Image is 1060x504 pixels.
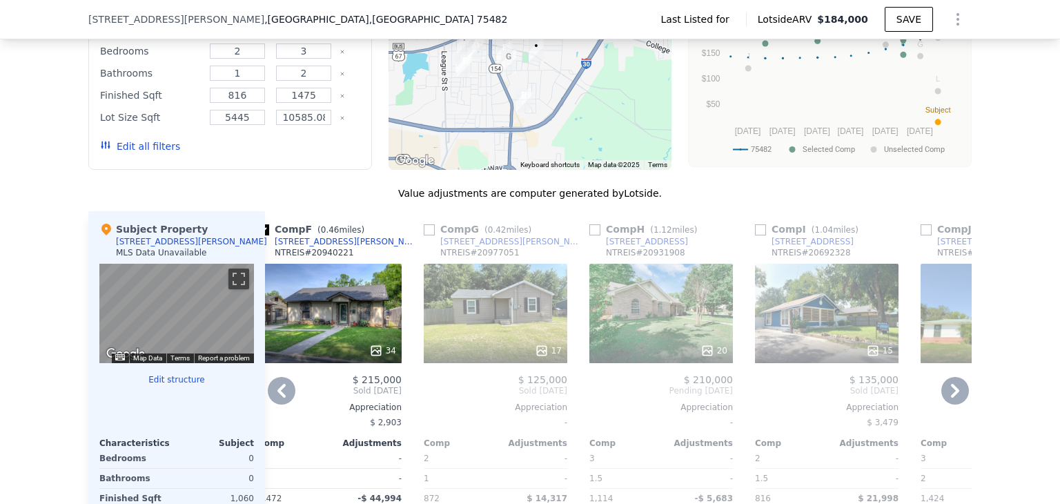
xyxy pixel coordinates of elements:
[755,469,824,488] div: 1.5
[177,438,254,449] div: Subject
[392,152,438,170] a: Open this area in Google Maps (opens a new window)
[921,469,990,488] div: 2
[275,247,354,258] div: NTREIS # 20940221
[463,30,489,64] div: 304 Jarbo St
[258,236,418,247] a: [STREET_ADDRESS][PERSON_NAME]
[424,494,440,503] span: 872
[695,494,733,503] span: -$ 5,683
[99,449,174,468] div: Bedrooms
[511,83,537,117] div: 1129 Mcgrede Dr
[258,385,402,396] span: Sold [DATE]
[921,222,1030,236] div: Comp J
[907,126,933,136] text: [DATE]
[769,126,796,136] text: [DATE]
[498,449,567,468] div: -
[330,438,402,449] div: Adjustments
[589,494,613,503] span: 1,114
[664,469,733,488] div: -
[340,49,345,55] button: Clear
[664,449,733,468] div: -
[369,344,396,358] div: 34
[937,247,1017,258] div: NTREIS # 20654045
[133,353,162,363] button: Map Data
[830,469,899,488] div: -
[535,344,562,358] div: 17
[103,345,148,363] img: Google
[654,225,672,235] span: 1.12
[198,354,250,362] a: Report a problem
[340,71,345,77] button: Clear
[321,225,340,235] span: 0.46
[99,264,254,363] div: Street View
[451,26,478,60] div: 315 Locust St S
[661,438,733,449] div: Adjustments
[440,236,584,247] div: [STREET_ADDRESS][PERSON_NAME]
[495,44,522,79] div: 207 Whitworth St
[806,225,864,235] span: ( miles)
[589,236,688,247] a: [STREET_ADDRESS]
[944,6,972,33] button: Show Options
[424,222,537,236] div: Comp G
[258,438,330,449] div: Comp
[370,418,402,427] span: $ 2,903
[684,374,733,385] span: $ 210,000
[170,354,190,362] a: Terms (opens in new tab)
[369,14,508,25] span: , [GEOGRAPHIC_DATA] 75482
[88,12,264,26] span: [STREET_ADDRESS][PERSON_NAME]
[872,126,899,136] text: [DATE]
[917,40,923,48] text: G
[648,161,667,168] a: Terms (opens in new tab)
[392,152,438,170] img: Google
[116,247,207,258] div: MLS Data Unavailable
[100,64,202,83] div: Bathrooms
[925,106,951,114] text: Subject
[814,225,833,235] span: 1.04
[100,86,202,105] div: Finished Sqft
[498,469,567,488] div: -
[866,344,893,358] div: 15
[451,48,478,83] div: 613 Locust St S
[333,449,402,468] div: -
[100,139,180,153] button: Edit all filters
[921,236,1019,247] a: [STREET_ADDRESS]
[972,225,1030,235] span: ( miles)
[606,236,688,247] div: [STREET_ADDRESS]
[838,126,864,136] text: [DATE]
[804,126,830,136] text: [DATE]
[88,186,972,200] div: Value adjustments are computer generated by Lotside .
[901,39,906,47] text: F
[258,222,370,236] div: Comp F
[858,494,899,503] span: $ 21,998
[755,222,864,236] div: Comp I
[440,247,520,258] div: NTREIS # 20977051
[424,236,584,247] a: [STREET_ADDRESS][PERSON_NAME]
[803,145,855,154] text: Selected Comp
[495,438,567,449] div: Adjustments
[589,454,595,463] span: 3
[424,454,429,463] span: 2
[258,494,282,503] span: 1,472
[589,385,733,396] span: Pending [DATE]
[424,413,567,432] div: -
[755,494,771,503] span: 816
[424,469,493,488] div: 1
[921,494,944,503] span: 1,424
[488,225,507,235] span: 0.42
[755,385,899,396] span: Sold [DATE]
[755,236,854,247] a: [STREET_ADDRESS]
[755,402,899,413] div: Appreciation
[523,33,549,68] div: 421 Ross St E
[936,75,940,83] text: L
[275,236,418,247] div: [STREET_ADDRESS][PERSON_NAME]
[340,115,345,121] button: Clear
[589,413,733,432] div: -
[99,438,177,449] div: Characteristics
[827,438,899,449] div: Adjustments
[921,454,926,463] span: 3
[312,225,370,235] span: ( miles)
[885,7,933,32] button: SAVE
[258,402,402,413] div: Appreciation
[606,247,685,258] div: NTREIS # 20931908
[702,74,720,84] text: $100
[103,345,148,363] a: Open this area in Google Maps (opens a new window)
